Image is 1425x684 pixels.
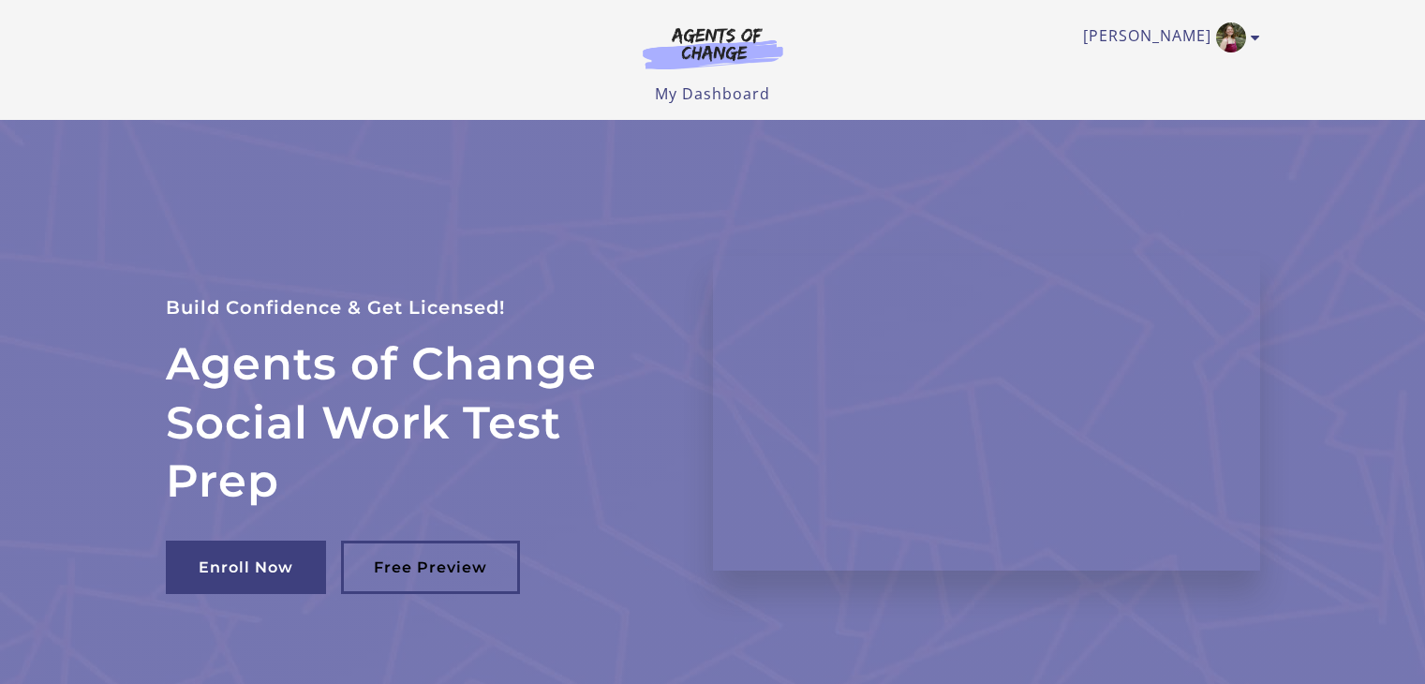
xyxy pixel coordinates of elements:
a: Free Preview [341,541,520,594]
p: Build Confidence & Get Licensed! [166,292,668,323]
a: Enroll Now [166,541,326,594]
a: My Dashboard [655,83,770,104]
a: Toggle menu [1083,22,1251,52]
h2: Agents of Change Social Work Test Prep [166,335,668,510]
img: Agents of Change Logo [623,26,803,69]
